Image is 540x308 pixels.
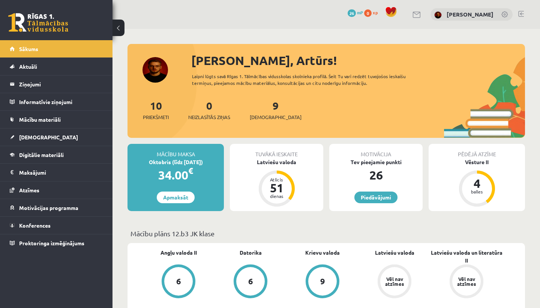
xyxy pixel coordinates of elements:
[143,99,169,121] a: 10Priekšmeti
[348,9,356,17] span: 26
[143,113,169,121] span: Priekšmeti
[250,113,301,121] span: [DEMOGRAPHIC_DATA]
[10,58,103,75] a: Aktuāli
[357,9,363,15] span: mP
[354,192,397,203] a: Piedāvājumi
[130,228,522,239] p: Mācību plāns 12.b3 JK klase
[127,144,224,158] div: Mācību maksa
[8,13,68,32] a: Rīgas 1. Tālmācības vidusskola
[10,146,103,163] a: Digitālie materiāli
[240,249,262,257] a: Datorika
[320,277,325,285] div: 9
[447,11,493,18] a: [PERSON_NAME]
[10,93,103,110] a: Informatīvie ziņojumi
[348,9,363,15] a: 26 mP
[248,277,253,285] div: 6
[19,240,84,246] span: Proktoringa izmēģinājums
[429,158,525,166] div: Vēsture II
[10,199,103,216] a: Motivācijas programma
[375,249,414,257] a: Latviešu valoda
[10,181,103,199] a: Atzīmes
[265,182,288,194] div: 51
[430,264,502,300] a: Vēl nav atzīmes
[10,164,103,181] a: Maksājumi
[19,93,103,110] legend: Informatīvie ziņojumi
[364,9,381,15] a: 0 xp
[384,276,405,286] div: Vēl nav atzīmes
[430,249,502,264] a: Latviešu valoda un literatūra II
[160,249,197,257] a: Angļu valoda II
[19,204,78,211] span: Motivācijas programma
[19,187,39,193] span: Atzīmes
[176,277,181,285] div: 6
[188,99,230,121] a: 0Neizlasītās ziņas
[19,151,64,158] span: Digitālie materiāli
[329,166,423,184] div: 26
[19,164,103,181] legend: Maksājumi
[230,158,323,166] div: Latviešu valoda
[434,11,442,19] img: Artūrs Valgers
[157,192,195,203] a: Apmaksāt
[329,158,423,166] div: Tev pieejamie punkti
[10,128,103,146] a: [DEMOGRAPHIC_DATA]
[127,158,224,166] div: Oktobris (līdz [DATE])
[127,166,224,184] div: 34.00
[191,51,525,69] div: [PERSON_NAME], Artūrs!
[456,276,477,286] div: Vēl nav atzīmes
[286,264,358,300] a: 9
[19,116,61,123] span: Mācību materiāli
[329,144,423,158] div: Motivācija
[188,113,230,121] span: Neizlasītās ziņas
[19,63,37,70] span: Aktuāli
[358,264,430,300] a: Vēl nav atzīmes
[265,194,288,198] div: dienas
[10,217,103,234] a: Konferences
[250,99,301,121] a: 9[DEMOGRAPHIC_DATA]
[188,165,193,176] span: €
[230,144,323,158] div: Tuvākā ieskaite
[10,40,103,57] a: Sākums
[10,111,103,128] a: Mācību materiāli
[429,158,525,208] a: Vēsture II 4 balles
[10,75,103,93] a: Ziņojumi
[429,144,525,158] div: Pēdējā atzīme
[305,249,340,257] a: Krievu valoda
[373,9,378,15] span: xp
[230,158,323,208] a: Latviešu valoda Atlicis 51 dienas
[214,264,286,300] a: 6
[265,177,288,182] div: Atlicis
[10,234,103,252] a: Proktoringa izmēģinājums
[192,73,430,86] div: Laipni lūgts savā Rīgas 1. Tālmācības vidusskolas skolnieka profilā. Šeit Tu vari redzēt tuvojošo...
[142,264,214,300] a: 6
[19,75,103,93] legend: Ziņojumi
[364,9,372,17] span: 0
[466,177,488,189] div: 4
[19,222,51,229] span: Konferences
[19,134,78,140] span: [DEMOGRAPHIC_DATA]
[466,189,488,194] div: balles
[19,45,38,52] span: Sākums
